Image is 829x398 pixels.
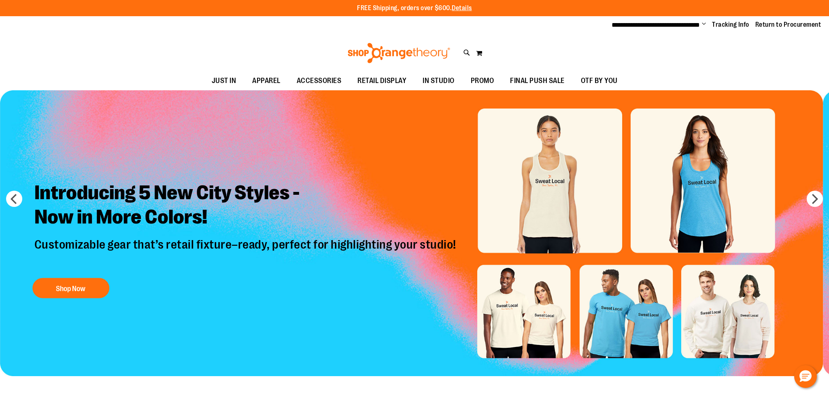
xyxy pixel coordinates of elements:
a: FINAL PUSH SALE [502,72,573,90]
span: IN STUDIO [423,72,455,90]
button: Hello, have a question? Let’s chat. [794,365,817,388]
a: APPAREL [244,72,289,90]
button: Account menu [702,21,706,29]
span: FINAL PUSH SALE [510,72,565,90]
a: JUST IN [204,72,244,90]
button: next [807,191,823,207]
span: PROMO [471,72,494,90]
span: OTF BY YOU [581,72,618,90]
p: FREE Shipping, orders over $600. [357,4,472,13]
a: Tracking Info [712,20,749,29]
span: APPAREL [252,72,281,90]
a: PROMO [463,72,502,90]
img: Shop Orangetheory [346,43,451,63]
a: RETAIL DISPLAY [349,72,414,90]
span: JUST IN [212,72,236,90]
a: ACCESSORIES [289,72,350,90]
p: Customizable gear that’s retail fixture–ready, perfect for highlighting your studio! [28,237,464,270]
button: Shop Now [32,278,109,298]
a: Return to Procurement [755,20,821,29]
a: Details [452,4,472,12]
button: prev [6,191,22,207]
span: ACCESSORIES [297,72,342,90]
h2: Introducing 5 New City Styles - Now in More Colors! [28,174,464,237]
a: IN STUDIO [414,72,463,90]
a: OTF BY YOU [573,72,626,90]
span: RETAIL DISPLAY [357,72,406,90]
